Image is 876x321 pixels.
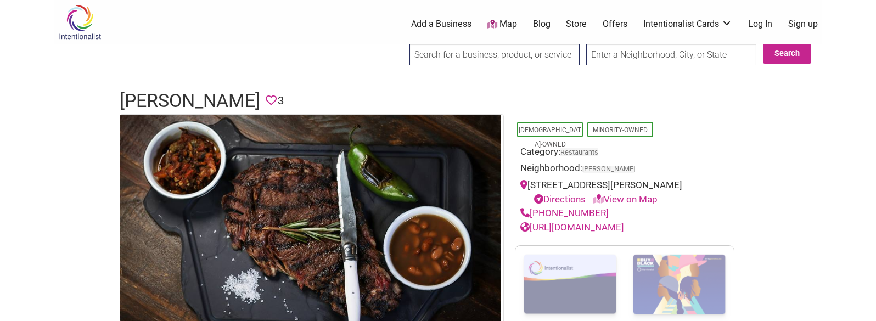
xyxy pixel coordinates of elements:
button: Search [763,44,811,64]
a: [PHONE_NUMBER] [520,207,609,218]
div: Category: [520,145,729,162]
a: Sign up [788,18,818,30]
a: Restaurants [560,148,598,156]
h1: [PERSON_NAME] [120,88,260,114]
a: Directions [534,194,586,205]
a: Offers [603,18,627,30]
a: Blog [533,18,551,30]
div: [STREET_ADDRESS][PERSON_NAME] [520,178,729,206]
span: [PERSON_NAME] [582,166,635,173]
a: Add a Business [411,18,471,30]
input: Enter a Neighborhood, City, or State [586,44,756,65]
span: 3 [278,92,284,109]
a: Store [566,18,587,30]
a: [DEMOGRAPHIC_DATA]-Owned [519,126,581,148]
img: Intentionalist [54,4,106,40]
div: Neighborhood: [520,161,729,178]
a: Log In [748,18,772,30]
input: Search for a business, product, or service [409,44,580,65]
a: Minority-Owned [593,126,648,134]
a: Map [487,18,517,31]
a: [URL][DOMAIN_NAME] [520,222,624,233]
a: View on Map [593,194,658,205]
a: Intentionalist Cards [643,18,732,30]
